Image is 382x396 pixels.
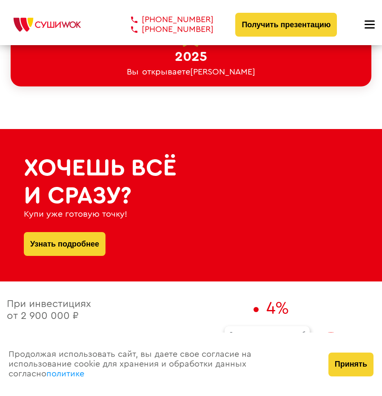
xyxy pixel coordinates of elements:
a: политике [46,370,84,378]
button: Принять [328,353,373,376]
img: СУШИWOK [7,15,88,34]
span: Открываете [PERSON_NAME] [142,67,255,77]
button: Получить презентацию [235,13,337,37]
div: Ответим на все вопросы об открытии вашего [PERSON_NAME]! [225,326,310,358]
span: При инвестициях от 2 900 000 ₽ [7,299,91,321]
div: Купи уже готовую точку! [24,209,358,219]
span: роялти (ежемесячный платеж) [266,323,375,343]
a: [PHONE_NUMBER] [118,15,214,25]
a: [PHONE_NUMBER] [118,25,214,34]
h2: Хочешь всё и сразу? [24,155,358,209]
a: Узнать подробнее [30,232,99,256]
div: 2025 [11,36,371,55]
span: Вы [127,67,139,77]
span: 4% [266,300,289,317]
button: Узнать подробнее [24,232,105,256]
